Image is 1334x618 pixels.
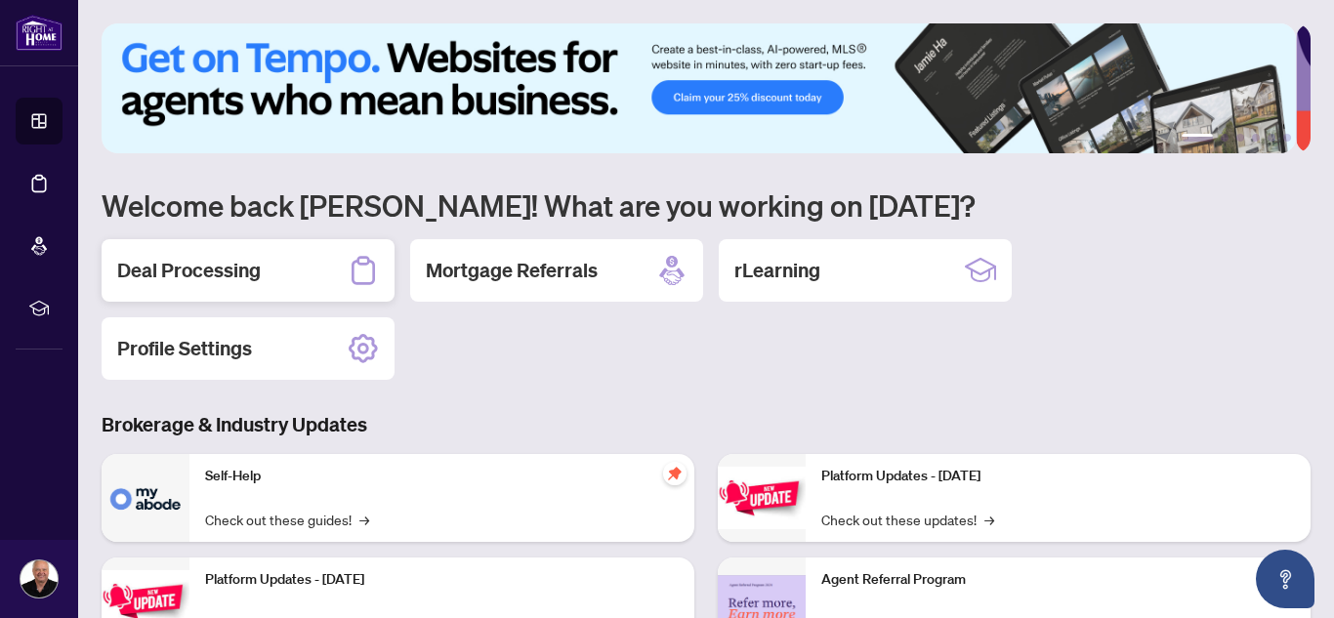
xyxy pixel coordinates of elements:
[1256,550,1314,608] button: Open asap
[1236,134,1244,142] button: 3
[1283,134,1291,142] button: 6
[21,560,58,597] img: Profile Icon
[102,186,1311,224] h1: Welcome back [PERSON_NAME]! What are you working on [DATE]?
[117,257,261,284] h2: Deal Processing
[205,569,679,591] p: Platform Updates - [DATE]
[102,454,189,542] img: Self-Help
[359,509,369,530] span: →
[102,23,1296,153] img: Slide 0
[205,466,679,487] p: Self-Help
[205,509,369,530] a: Check out these guides!→
[426,257,598,284] h2: Mortgage Referrals
[821,509,994,530] a: Check out these updates!→
[734,257,820,284] h2: rLearning
[821,569,1295,591] p: Agent Referral Program
[1268,134,1275,142] button: 5
[663,462,687,485] span: pushpin
[1221,134,1229,142] button: 2
[1252,134,1260,142] button: 4
[16,15,63,51] img: logo
[718,467,806,528] img: Platform Updates - June 23, 2025
[102,411,1311,438] h3: Brokerage & Industry Updates
[117,335,252,362] h2: Profile Settings
[821,466,1295,487] p: Platform Updates - [DATE]
[1182,134,1213,142] button: 1
[984,509,994,530] span: →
